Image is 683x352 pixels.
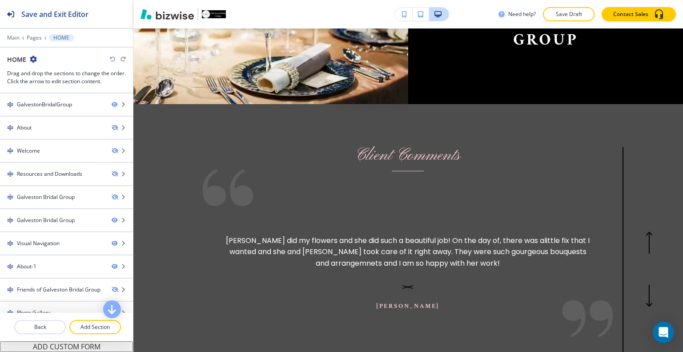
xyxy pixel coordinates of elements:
button: Save Draft [543,7,595,21]
p: HOME [53,35,69,41]
img: Drag [7,240,13,247]
button: Contact Sales [602,7,676,21]
img: Drag [7,263,13,270]
button: HOME [49,34,74,41]
p: Add Section [70,323,120,331]
h3: Drag and drop the sections to change the order. Click the arrow to edit section content. [7,69,126,85]
h2: Save and Exit Editor [21,9,88,20]
div: Welcome [17,147,40,155]
div: Friends of Galveston Bridal Group [17,286,100,294]
img: Drag [7,287,13,293]
h3: Need help? [508,10,536,18]
h2: HOME [7,55,26,64]
img: Bizwise Logo [141,9,194,20]
p: Save Draft [554,10,583,18]
img: Drag [7,101,13,108]
p: [PERSON_NAME] did my flowers and she did such a beautiful job! On the day of, there was alittle f... [225,235,591,269]
button: Back [14,320,66,334]
div: Open Intercom Messenger [653,322,674,343]
div: About [17,124,32,132]
img: Drag [7,171,13,177]
span: [PERSON_NAME] [376,301,439,312]
p: Galveston Bridal Group [435,11,656,51]
p: Contact Sales [613,10,648,18]
div: Photo Gallery [17,309,50,317]
button: Add Section [69,320,121,334]
button: Pages [27,35,42,41]
p: Back [15,323,65,331]
div: GalvestonBridalGroup [17,101,72,109]
img: Drag [7,310,13,316]
img: Drag [7,217,13,223]
img: Drag [7,125,13,131]
img: Drag [7,194,13,200]
div: Visual Navigation [17,239,60,247]
div: About-1 [17,263,36,271]
img: Drag [7,148,13,154]
span: Client Comments [355,145,460,166]
img: Your Logo [202,10,226,19]
div: Galveston Bridal Group [17,216,75,224]
div: Galveston Bridal Group [17,193,75,201]
button: Main [7,35,20,41]
div: Resources and Downloads [17,170,82,178]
